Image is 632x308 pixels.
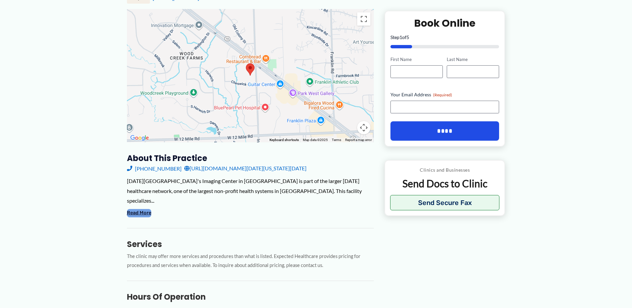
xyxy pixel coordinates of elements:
a: [URL][DOMAIN_NAME][DATE][US_STATE][DATE] [184,163,307,173]
label: Your Email Address [390,91,499,98]
p: Send Docs to Clinic [390,177,500,190]
h2: Book Online [390,17,499,30]
span: (Required) [433,92,452,97]
span: 1 [399,34,402,40]
a: Terms (opens in new tab) [332,138,341,142]
span: 5 [406,34,409,40]
label: First Name [390,56,443,63]
h3: Hours of Operation [127,292,374,302]
button: Read More [127,209,151,217]
label: Last Name [447,56,499,63]
a: Report a map error [345,138,372,142]
h3: About this practice [127,153,374,163]
p: The clinic may offer more services and procedures than what is listed. Expected Healthcare provid... [127,252,374,270]
img: Google [129,134,151,142]
button: Send Secure Fax [390,195,500,210]
p: Clinics and Businesses [390,166,500,174]
button: Toggle fullscreen view [357,12,370,26]
p: Step of [390,35,499,40]
h3: Services [127,239,374,249]
a: Open this area in Google Maps (opens a new window) [129,134,151,142]
button: Map camera controls [357,121,370,134]
button: Keyboard shortcuts [270,138,299,142]
div: [DATE][GEOGRAPHIC_DATA]'s Imaging Center in [GEOGRAPHIC_DATA] is part of the larger [DATE] health... [127,176,374,206]
a: [PHONE_NUMBER] [127,163,182,173]
span: Map data ©2025 [303,138,328,142]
